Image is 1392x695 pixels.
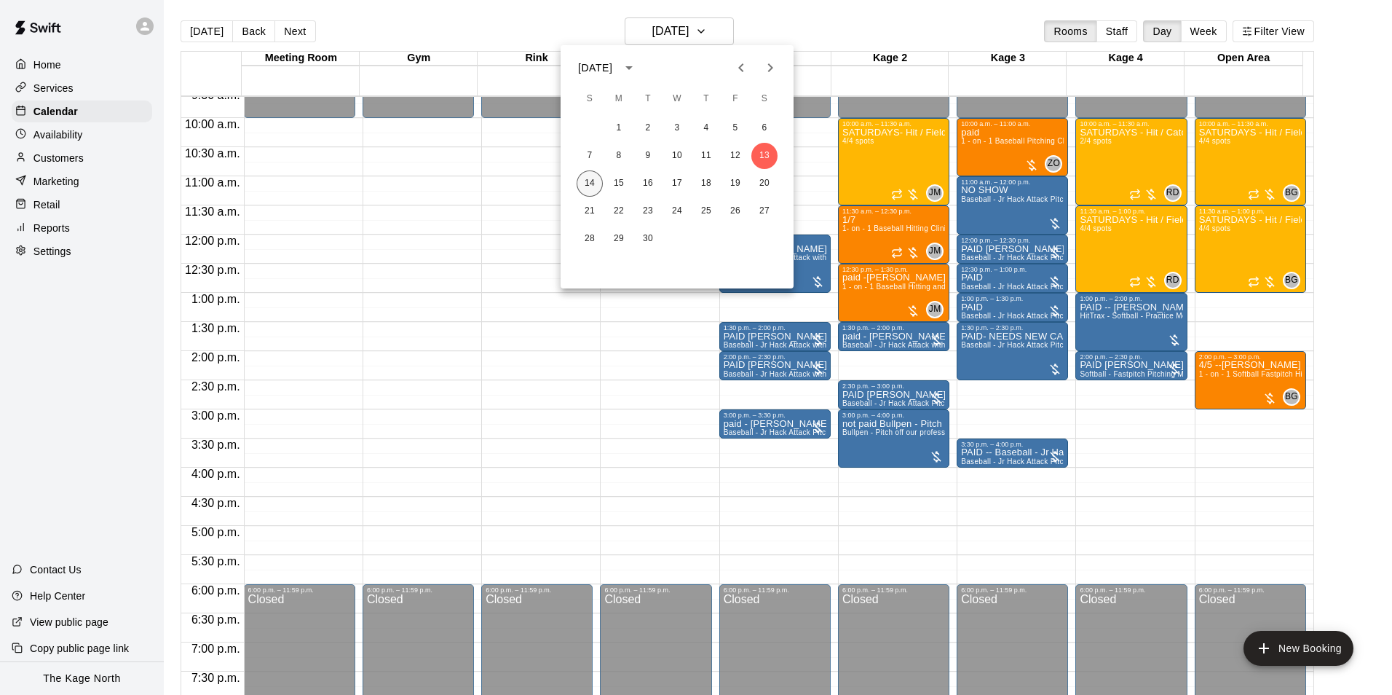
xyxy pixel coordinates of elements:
[577,198,603,224] button: 21
[635,170,661,197] button: 16
[693,115,719,141] button: 4
[693,143,719,169] button: 11
[751,85,778,114] span: Saturday
[664,85,690,114] span: Wednesday
[751,143,778,169] button: 13
[722,198,748,224] button: 26
[756,53,785,82] button: Next month
[577,226,603,252] button: 28
[606,198,632,224] button: 22
[578,60,612,76] div: [DATE]
[606,143,632,169] button: 8
[664,170,690,197] button: 17
[635,226,661,252] button: 30
[693,198,719,224] button: 25
[751,170,778,197] button: 20
[751,198,778,224] button: 27
[606,226,632,252] button: 29
[693,170,719,197] button: 18
[722,85,748,114] span: Friday
[722,143,748,169] button: 12
[693,85,719,114] span: Thursday
[577,143,603,169] button: 7
[606,115,632,141] button: 1
[751,115,778,141] button: 6
[606,170,632,197] button: 15
[664,198,690,224] button: 24
[664,115,690,141] button: 3
[635,143,661,169] button: 9
[617,55,641,80] button: calendar view is open, switch to year view
[577,85,603,114] span: Sunday
[635,198,661,224] button: 23
[606,85,632,114] span: Monday
[727,53,756,82] button: Previous month
[577,170,603,197] button: 14
[722,170,748,197] button: 19
[635,115,661,141] button: 2
[635,85,661,114] span: Tuesday
[664,143,690,169] button: 10
[722,115,748,141] button: 5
